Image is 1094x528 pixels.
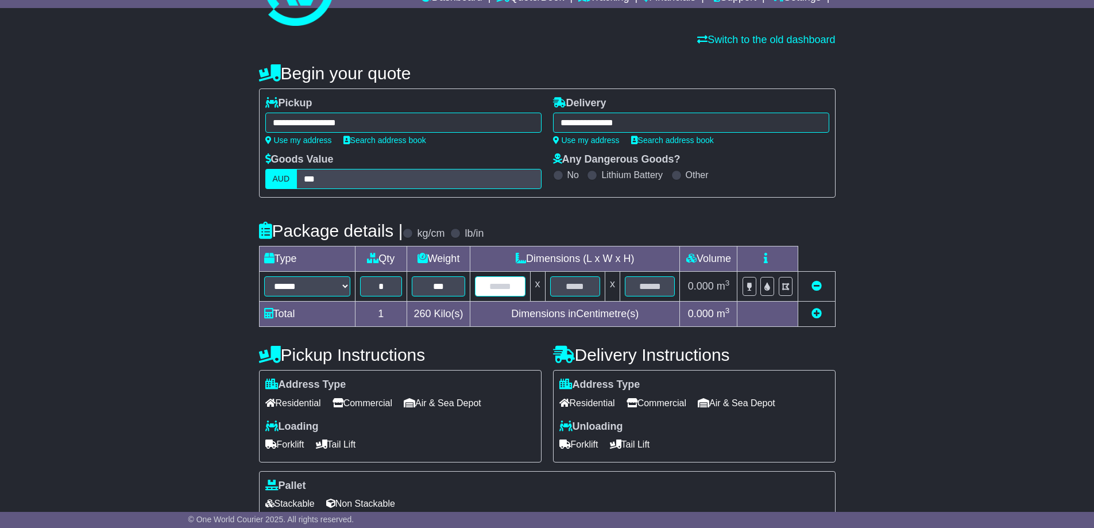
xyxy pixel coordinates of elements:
label: AUD [265,169,297,189]
a: Use my address [265,136,332,145]
span: m [717,280,730,292]
label: lb/in [465,228,484,240]
h4: Package details | [259,221,403,240]
label: Goods Value [265,153,334,166]
span: Stackable [265,495,315,512]
span: m [717,308,730,319]
span: Forklift [559,435,598,453]
td: Type [259,246,355,272]
span: Tail Lift [610,435,650,453]
span: Non Stackable [326,495,395,512]
td: 1 [355,302,407,327]
span: Forklift [265,435,304,453]
label: Loading [265,421,319,433]
span: Air & Sea Depot [404,394,481,412]
a: Search address book [343,136,426,145]
td: x [530,272,545,302]
td: Total [259,302,355,327]
span: Residential [559,394,615,412]
span: Tail Lift [316,435,356,453]
span: Commercial [333,394,392,412]
label: Address Type [265,379,346,391]
label: Any Dangerous Goods? [553,153,681,166]
label: Pickup [265,97,312,110]
td: Volume [680,246,737,272]
a: Add new item [811,308,822,319]
a: Switch to the old dashboard [697,34,835,45]
h4: Delivery Instructions [553,345,836,364]
td: Dimensions in Centimetre(s) [470,302,680,327]
a: Search address book [631,136,714,145]
td: Weight [407,246,470,272]
label: Pallet [265,480,306,492]
sup: 3 [725,306,730,315]
span: 0.000 [688,308,714,319]
span: Residential [265,394,321,412]
label: kg/cm [417,228,444,240]
label: No [567,169,579,180]
td: Qty [355,246,407,272]
label: Other [686,169,709,180]
label: Lithium Battery [601,169,663,180]
td: Dimensions (L x W x H) [470,246,680,272]
sup: 3 [725,279,730,287]
td: x [605,272,620,302]
td: Kilo(s) [407,302,470,327]
label: Address Type [559,379,640,391]
span: Commercial [627,394,686,412]
h4: Begin your quote [259,64,836,83]
label: Delivery [553,97,606,110]
span: 0.000 [688,280,714,292]
label: Unloading [559,421,623,433]
h4: Pickup Instructions [259,345,542,364]
a: Use my address [553,136,620,145]
span: Air & Sea Depot [698,394,775,412]
span: 260 [414,308,431,319]
span: © One World Courier 2025. All rights reserved. [188,515,354,524]
a: Remove this item [811,280,822,292]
